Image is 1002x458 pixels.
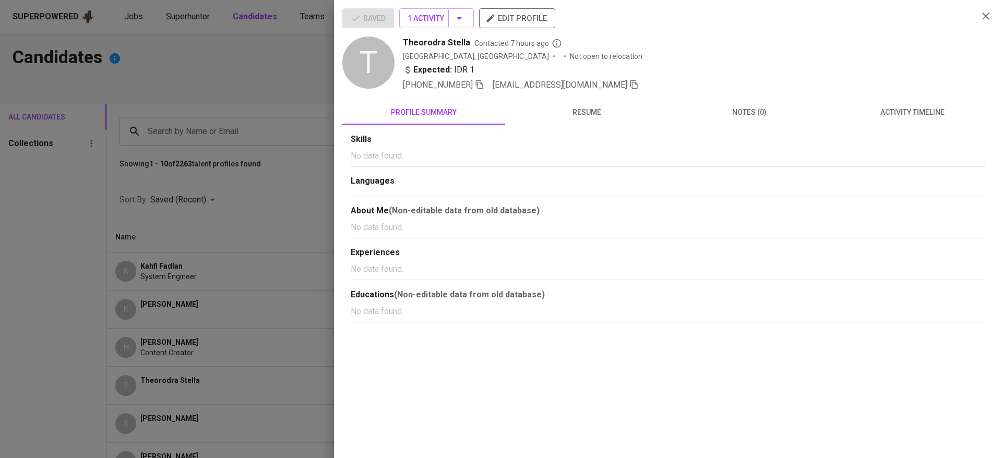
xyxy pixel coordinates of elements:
a: edit profile [479,14,555,22]
button: edit profile [479,8,555,28]
svg: By Batam recruiter [552,38,562,49]
p: No data found. [351,150,985,162]
b: (Non-editable data from old database) [394,290,545,299]
p: No data found. [351,263,985,275]
span: resume [511,106,662,119]
div: About Me [351,204,985,217]
span: notes (0) [674,106,825,119]
div: Languages [351,175,985,187]
div: Experiences [351,247,985,259]
button: 1 Activity [399,8,474,28]
span: edit profile [487,11,547,25]
span: activity timeline [837,106,987,119]
span: Theorodra Stella [403,37,470,49]
div: Educations [351,288,985,301]
div: T [342,37,395,89]
p: No data found. [351,305,985,318]
div: Skills [351,134,985,146]
p: No data found. [351,221,985,234]
span: 1 Activity [408,12,466,25]
span: Contacted 7 hours ago [474,38,562,49]
div: [GEOGRAPHIC_DATA], [GEOGRAPHIC_DATA] [403,51,549,62]
p: Not open to relocation [570,51,642,62]
span: [PHONE_NUMBER] [403,80,473,90]
span: profile summary [349,106,499,119]
span: [EMAIL_ADDRESS][DOMAIN_NAME] [493,80,627,90]
b: Expected: [413,64,452,76]
b: (Non-editable data from old database) [389,206,540,215]
div: IDR 1 [403,64,474,76]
